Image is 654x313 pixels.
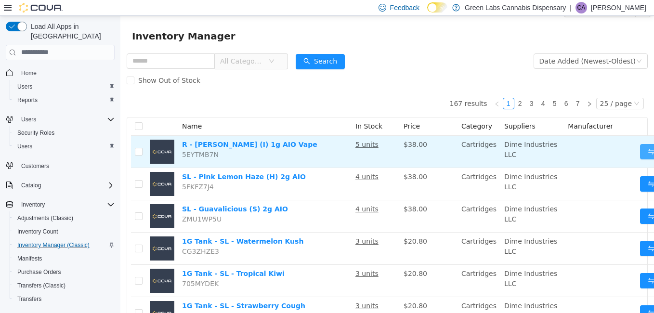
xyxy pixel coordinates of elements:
u: 4 units [235,189,258,197]
span: Dime Industries LLC [384,286,437,304]
span: Manifests [17,255,42,262]
span: Catalog [17,180,115,191]
a: 1 [383,82,393,93]
span: Inventory Manager (Classic) [17,241,90,249]
u: 3 units [235,286,258,294]
u: 4 units [235,157,258,165]
span: Inventory Count [13,226,115,237]
button: icon: swapMove [520,289,564,305]
p: | [570,2,572,13]
button: Home [2,66,118,80]
span: Inventory Manager [12,13,121,28]
button: icon: swapMove [520,257,564,273]
img: 1G Tank - SL - Watermelon Kush placeholder [30,221,54,245]
a: Reports [13,94,41,106]
span: $20.80 [283,286,307,294]
span: Load All Apps in [GEOGRAPHIC_DATA] [27,22,115,41]
span: Dime Industries LLC [384,254,437,272]
img: Cova [19,3,63,13]
input: Dark Mode [427,2,447,13]
span: Transfers (Classic) [13,280,115,291]
span: Adjustments (Classic) [17,214,73,222]
img: 1G Tank - SL - Strawberry Cough placeholder [30,285,54,309]
button: Inventory Count [10,225,118,238]
span: 5EYTMB7N [62,135,98,143]
div: Date Added (Newest-Oldest) [419,38,515,52]
button: Users [10,80,118,93]
span: Manifests [13,253,115,264]
span: Security Roles [13,127,115,139]
span: Inventory Count [17,228,58,235]
p: [PERSON_NAME] [591,2,646,13]
i: icon: down [148,42,154,49]
span: Suppliers [384,106,415,114]
li: 167 results [329,82,367,93]
span: Home [17,67,115,79]
span: Name [62,106,81,114]
a: 1G Tank - SL - Strawberry Cough [62,286,185,294]
td: Cartridges [337,120,380,152]
button: Catalog [17,180,45,191]
a: SL - Pink Lemon Haze (H) 2g AIO [62,157,185,165]
button: Manifests [10,252,118,265]
u: 5 units [235,125,258,132]
button: icon: swapMove [520,225,564,240]
li: 3 [405,82,417,93]
span: Dime Industries LLC [384,157,437,175]
img: SL - Pink Lemon Haze (H) 2g AIO placeholder [30,156,54,180]
i: icon: down [513,85,519,91]
li: 2 [394,82,405,93]
span: Inventory [21,201,45,209]
img: SL - Guavalicious (S) 2g AIO placeholder [30,188,54,212]
div: Carlos Avalos [576,2,587,13]
button: Inventory Manager (Classic) [10,238,118,252]
a: Security Roles [13,127,58,139]
button: Reports [10,93,118,107]
span: Home [21,69,37,77]
i: icon: down [516,42,522,49]
button: Inventory [17,199,49,210]
div: 25 / page [480,82,511,93]
span: Manufacturer [447,106,493,114]
a: 1G Tank - SL - Watermelon Kush [62,222,183,229]
a: SL - Guavalicious (S) 2g AIO [62,189,168,197]
span: Category [341,106,372,114]
li: 1 [382,82,394,93]
td: Cartridges [337,249,380,281]
span: XKX1HM21 [62,296,99,304]
a: Users [13,141,36,152]
span: In Stock [235,106,262,114]
span: Customers [17,160,115,172]
span: Adjustments (Classic) [13,212,115,224]
span: Catalog [21,182,41,189]
span: Reports [13,94,115,106]
button: Catalog [2,179,118,192]
a: 4 [418,82,428,93]
u: 3 units [235,254,258,261]
a: Users [13,81,36,92]
span: $38.00 [283,125,307,132]
span: $38.00 [283,189,307,197]
span: Users [13,141,115,152]
a: Home [17,67,40,79]
a: Purchase Orders [13,266,65,278]
img: 1G Tank - SL - Tropical Kiwi placeholder [30,253,54,277]
span: Reports [17,96,38,104]
li: 6 [440,82,452,93]
a: 1G Tank - SL - Tropical Kiwi [62,254,164,261]
li: Previous Page [371,82,382,93]
a: Adjustments (Classic) [13,212,77,224]
a: 6 [441,82,451,93]
span: Inventory Manager (Classic) [13,239,115,251]
span: Price [283,106,300,114]
span: Users [21,116,36,123]
button: Customers [2,159,118,173]
li: 4 [417,82,429,93]
a: Manifests [13,253,46,264]
a: 7 [452,82,463,93]
span: Dime Industries LLC [384,189,437,207]
span: Feedback [390,3,419,13]
li: Next Page [463,82,475,93]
